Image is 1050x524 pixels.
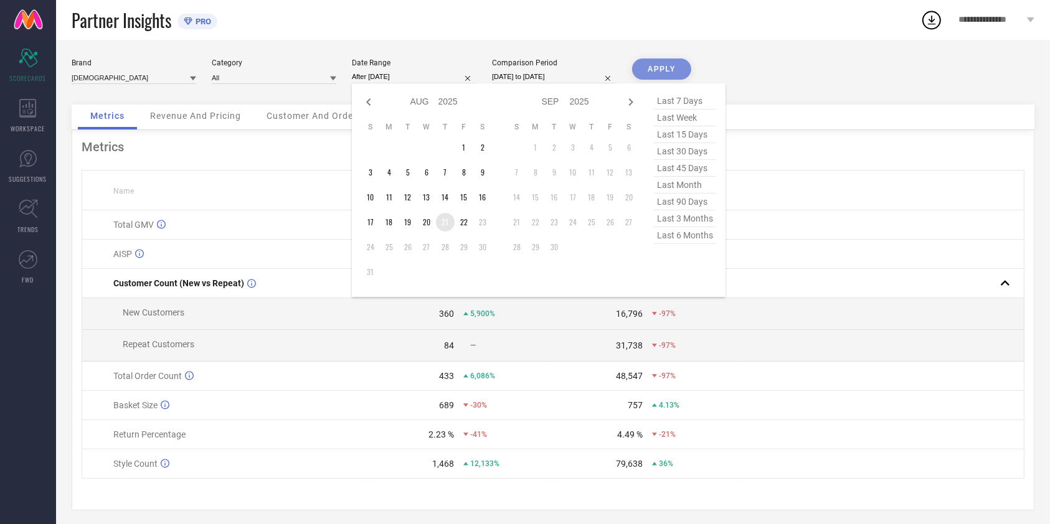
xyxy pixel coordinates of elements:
[601,138,620,157] td: Fri Sep 05 2025
[352,70,476,83] input: Select date range
[473,138,492,157] td: Sat Aug 02 2025
[526,238,545,256] td: Mon Sep 29 2025
[508,163,526,182] td: Sun Sep 07 2025
[113,400,158,410] span: Basket Size
[545,138,564,157] td: Tue Sep 02 2025
[436,238,455,256] td: Thu Aug 28 2025
[439,400,454,410] div: 689
[920,9,943,31] div: Open download list
[399,213,417,232] td: Tue Aug 19 2025
[17,225,39,234] span: TRENDS
[508,188,526,207] td: Sun Sep 14 2025
[470,372,495,380] span: 6,086%
[492,58,617,67] div: Comparison Period
[361,122,380,132] th: Sunday
[659,341,676,350] span: -97%
[582,163,601,182] td: Thu Sep 11 2025
[470,401,487,409] span: -30%
[455,163,473,182] td: Fri Aug 08 2025
[436,188,455,207] td: Thu Aug 14 2025
[113,371,182,381] span: Total Order Count
[620,163,638,182] td: Sat Sep 13 2025
[616,309,643,319] div: 16,796
[352,58,476,67] div: Date Range
[267,111,362,121] span: Customer And Orders
[399,238,417,256] td: Tue Aug 26 2025
[361,263,380,281] td: Sun Aug 31 2025
[380,213,399,232] td: Mon Aug 18 2025
[417,122,436,132] th: Wednesday
[564,138,582,157] td: Wed Sep 03 2025
[601,163,620,182] td: Fri Sep 12 2025
[616,459,643,469] div: 79,638
[654,160,716,177] span: last 45 days
[526,188,545,207] td: Mon Sep 15 2025
[545,213,564,232] td: Tue Sep 23 2025
[113,429,186,439] span: Return Percentage
[455,213,473,232] td: Fri Aug 22 2025
[659,372,676,380] span: -97%
[123,339,194,349] span: Repeat Customers
[380,188,399,207] td: Mon Aug 11 2025
[492,70,617,83] input: Select comparison period
[361,188,380,207] td: Sun Aug 10 2025
[582,122,601,132] th: Thursday
[439,371,454,381] div: 433
[508,238,526,256] td: Sun Sep 28 2025
[545,122,564,132] th: Tuesday
[432,459,454,469] div: 1,468
[616,340,643,350] div: 31,738
[361,238,380,256] td: Sun Aug 24 2025
[380,163,399,182] td: Mon Aug 04 2025
[436,213,455,232] td: Thu Aug 21 2025
[22,275,34,284] span: FWD
[564,122,582,132] th: Wednesday
[417,163,436,182] td: Wed Aug 06 2025
[545,163,564,182] td: Tue Sep 09 2025
[455,188,473,207] td: Fri Aug 15 2025
[473,188,492,207] td: Sat Aug 16 2025
[192,17,211,26] span: PRO
[113,220,154,230] span: Total GMV
[82,139,1024,154] div: Metrics
[444,340,454,350] div: 84
[11,124,45,133] span: WORKSPACE
[564,163,582,182] td: Wed Sep 10 2025
[10,73,47,83] span: SCORECARDS
[399,122,417,132] th: Tuesday
[470,309,495,318] span: 5,900%
[428,429,454,439] div: 2.23 %
[620,213,638,232] td: Sat Sep 27 2025
[380,238,399,256] td: Mon Aug 25 2025
[654,177,716,194] span: last month
[623,95,638,110] div: Next month
[113,278,244,288] span: Customer Count (New vs Repeat)
[455,138,473,157] td: Fri Aug 01 2025
[212,58,336,67] div: Category
[582,213,601,232] td: Thu Sep 25 2025
[654,227,716,244] span: last 6 months
[526,138,545,157] td: Mon Sep 01 2025
[113,187,134,195] span: Name
[545,188,564,207] td: Tue Sep 16 2025
[601,188,620,207] td: Fri Sep 19 2025
[601,122,620,132] th: Friday
[628,400,643,410] div: 757
[455,238,473,256] td: Fri Aug 29 2025
[473,238,492,256] td: Sat Aug 30 2025
[617,429,643,439] div: 4.49 %
[436,163,455,182] td: Thu Aug 07 2025
[654,143,716,160] span: last 30 days
[654,194,716,210] span: last 90 days
[9,174,47,184] span: SUGGESTIONS
[526,122,545,132] th: Monday
[545,238,564,256] td: Tue Sep 30 2025
[123,307,184,317] span: New Customers
[582,138,601,157] td: Thu Sep 04 2025
[620,188,638,207] td: Sat Sep 20 2025
[417,238,436,256] td: Wed Aug 27 2025
[473,163,492,182] td: Sat Aug 09 2025
[473,213,492,232] td: Sat Aug 23 2025
[417,213,436,232] td: Wed Aug 20 2025
[470,341,476,350] span: —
